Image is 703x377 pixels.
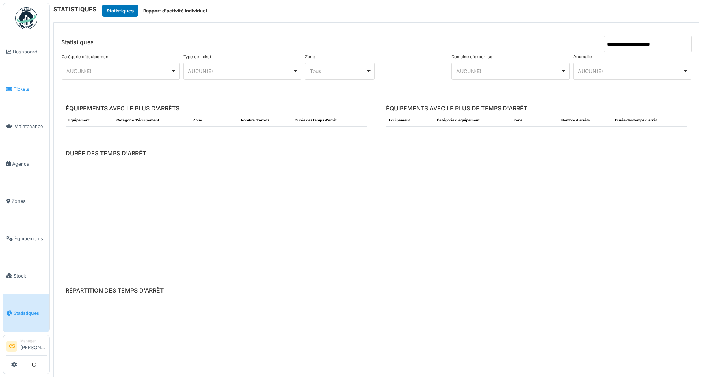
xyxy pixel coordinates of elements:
[573,54,592,60] label: Anomalie
[510,115,558,126] th: Zone
[238,115,292,126] th: Nombre d'arrêts
[188,67,293,75] div: AUCUN(E)
[451,54,492,60] label: Domaine d'expertise
[3,257,49,294] a: Stock
[3,33,49,71] a: Dashboard
[386,115,434,126] th: Équipement
[14,86,47,93] span: Tickets
[14,272,47,279] span: Stock
[66,67,171,75] div: AUCUN(E)
[434,115,510,126] th: Catégorie d'équipement
[138,5,212,17] button: Rapport d'activité individuel
[14,123,47,130] span: Maintenance
[190,115,238,126] th: Zone
[66,150,687,157] h6: DURÉE DES TEMPS D'ARRÊT
[62,54,110,60] label: Catégorie d'équipement
[3,220,49,257] a: Équipements
[114,115,190,126] th: Catégorie d'équipement
[3,182,49,220] a: Zones
[310,67,366,75] div: Tous
[12,198,47,205] span: Zones
[61,39,94,46] h6: Statistiques
[102,5,138,17] button: Statistiques
[578,67,682,75] div: AUCUN(E)
[20,338,47,344] div: Manager
[12,161,47,167] span: Agenda
[292,115,367,126] th: Durée des temps d'arrêt
[66,287,687,294] h6: RÉPARTITION DES TEMPS D'ARRÊT
[53,6,96,13] h6: STATISTIQUES
[3,294,49,332] a: Statistiques
[13,48,47,55] span: Dashboard
[14,235,47,242] span: Équipements
[6,341,17,352] li: CS
[66,105,367,112] h6: ÉQUIPEMENTS AVEC LE PLUS D'ARRÊTS
[558,115,612,126] th: Nombre d'arrêts
[14,310,47,317] span: Statistiques
[3,71,49,108] a: Tickets
[3,108,49,145] a: Maintenance
[3,145,49,182] a: Agenda
[386,105,687,112] h6: ÉQUIPEMENTS AVEC LE PLUS DE TEMPS D'ARRÊT
[456,67,561,75] div: AUCUN(E)
[183,54,211,60] label: Type de ticket
[6,338,47,356] a: CS Manager[PERSON_NAME]
[66,115,114,126] th: Équipement
[305,54,315,60] label: Zone
[612,115,687,126] th: Durée des temps d'arrêt
[15,7,37,29] img: Badge_color-CXgf-gQk.svg
[20,338,47,354] li: [PERSON_NAME]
